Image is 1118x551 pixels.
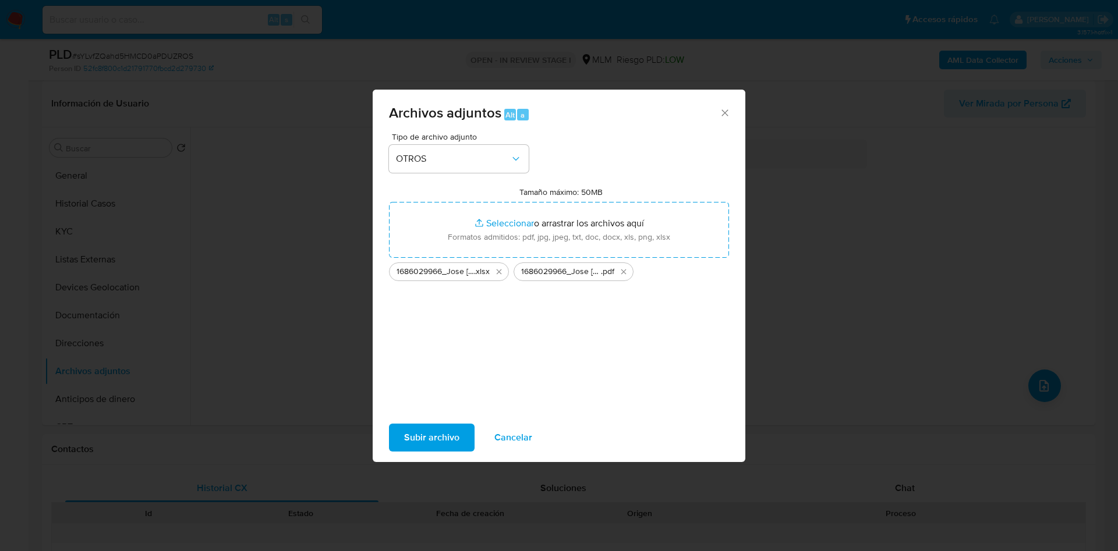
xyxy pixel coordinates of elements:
button: Eliminar 1686029966_Jose Francisco Alvarado Meza_AGO25.xlsx [492,265,506,279]
ul: Archivos seleccionados [389,258,729,281]
button: OTROS [389,145,529,173]
span: Alt [505,109,515,120]
span: OTROS [396,153,510,165]
label: Tamaño máximo: 50MB [519,187,603,197]
button: Eliminar 1686029966_Jose Francisco Alvarado Meza_AGO25.pdf [617,265,631,279]
span: 1686029966_Jose [PERSON_NAME] Meza_AGO25 [521,266,601,278]
span: Archivos adjuntos [389,102,501,123]
button: Cancelar [479,424,547,452]
span: Tipo de archivo adjunto [392,133,532,141]
span: Subir archivo [404,425,459,450]
span: a [521,109,525,120]
button: Subir archivo [389,424,475,452]
span: .pdf [601,266,614,278]
span: Cancelar [494,425,532,450]
button: Cerrar [719,107,730,118]
span: 1686029966_Jose [PERSON_NAME] Meza_AGO25 [397,266,474,278]
span: .xlsx [474,266,490,278]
